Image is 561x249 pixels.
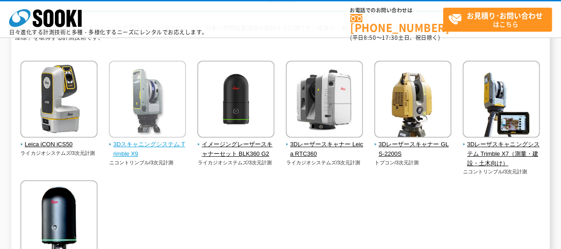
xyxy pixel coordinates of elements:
[448,8,551,31] span: はこちら
[286,159,363,167] p: ライカジオシステムズ/3次元計測
[374,61,451,140] img: 3Dレーザースキャナー GLS-2200S
[197,61,274,140] img: イメージングレーザースキャナーセット BLK360 G2
[350,34,440,42] span: (平日 ～ 土日、祝日除く)
[463,168,540,176] p: ニコントリンブル/3次元計測
[350,14,443,33] a: [PHONE_NUMBER]
[286,61,363,140] img: 3Dレーザースキャナー Leica RTC360
[364,34,376,42] span: 8:50
[443,8,552,32] a: お見積り･お問い合わせはこちら
[197,159,275,167] p: ライカジオシステムズ/3次元計測
[20,61,98,140] img: Leica iCON iCS50
[109,131,186,158] a: 3Dスキャニングシステム Trimble X9
[467,10,543,21] strong: お見積り･お問い合わせ
[286,131,363,158] a: 3Dレーザースキャナー Leica RTC360
[197,140,275,159] span: イメージングレーザースキャナーセット BLK360 G2
[463,140,540,168] span: 3Dレーザスキャニングシステム Trimble X7（測量・建設・土木向け）
[382,34,398,42] span: 17:30
[109,159,186,167] p: ニコントリンブル/3次元計測
[9,29,208,35] p: 日々進化する計測技術と多種・多様化するニーズにレンタルでお応えします。
[197,131,275,158] a: イメージングレーザースキャナーセット BLK360 G2
[286,140,363,159] span: 3Dレーザースキャナー Leica RTC360
[463,131,540,168] a: 3Dレーザスキャニングシステム Trimble X7（測量・建設・土木向け）
[463,61,540,140] img: 3Dレーザスキャニングシステム Trimble X7（測量・建設・土木向け）
[374,131,452,158] a: 3Dレーザースキャナー GLS-2200S
[109,140,186,159] span: 3Dスキャニングシステム Trimble X9
[20,131,98,149] a: Leica iCON iCS50
[109,61,186,140] img: 3Dスキャニングシステム Trimble X9
[374,159,452,167] p: トプコン/3次元計測
[20,140,98,149] span: Leica iCON iCS50
[374,140,452,159] span: 3Dレーザースキャナー GLS-2200S
[20,149,98,157] p: ライカジオシステムズ/3次元計測
[350,8,443,13] span: お電話でのお問い合わせは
